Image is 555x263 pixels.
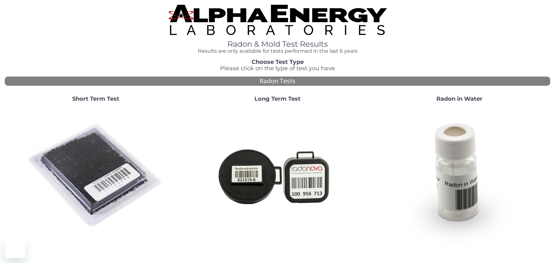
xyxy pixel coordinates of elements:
[436,95,482,102] strong: Radon in Water
[169,5,387,35] img: TightCrop.jpg
[72,95,119,102] strong: Short Term Test
[220,65,335,72] span: Please click on the type of test you have
[252,58,304,65] strong: Choose Test Type
[209,107,346,244] img: Radtrak2vsRadtrak3.jpg
[27,107,164,244] img: ShortTerm.jpg
[254,95,301,102] strong: Long Term Test
[169,48,387,54] h4: Results are only available for tests performed in the last 6 years
[169,40,387,48] h1: Radon & Mold Test Results
[5,77,550,86] div: Radon Tests
[391,107,528,244] img: RadoninWater.jpg
[5,238,25,258] iframe: Button to launch messaging window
